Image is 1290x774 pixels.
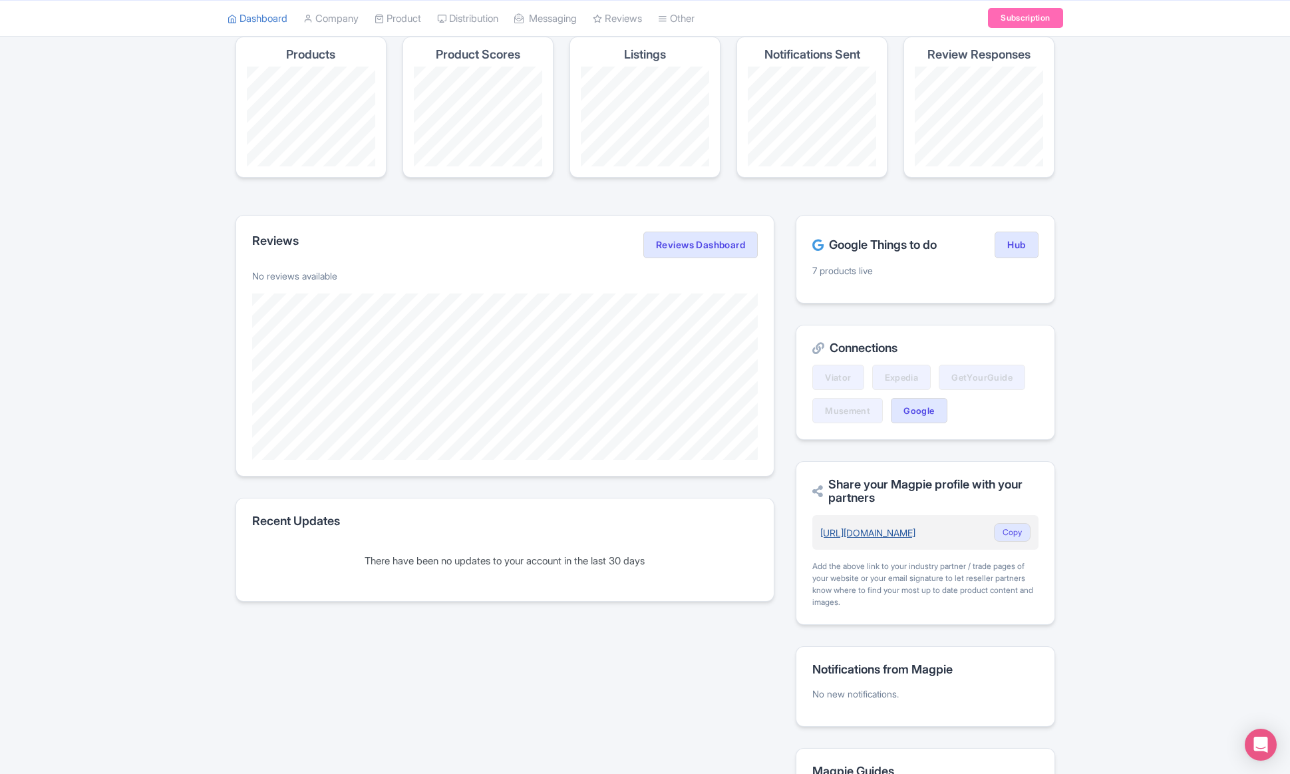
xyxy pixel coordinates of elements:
[624,48,666,61] h4: Listings
[436,48,520,61] h4: Product Scores
[812,663,1038,676] h2: Notifications from Magpie
[252,514,758,528] h2: Recent Updates
[812,341,1038,355] h2: Connections
[939,365,1025,390] a: GetYourGuide
[872,365,931,390] a: Expedia
[812,560,1038,608] div: Add the above link to your industry partner / trade pages of your website or your email signature...
[1245,729,1277,761] div: Open Intercom Messenger
[643,232,758,258] a: Reviews Dashboard
[820,527,915,538] a: [URL][DOMAIN_NAME]
[995,232,1038,258] a: Hub
[812,264,1038,278] p: 7 products live
[988,8,1062,28] a: Subscription
[252,554,758,569] div: There have been no updates to your account in the last 30 days
[764,48,860,61] h4: Notifications Sent
[812,687,1038,701] p: No new notifications.
[812,398,883,423] a: Musement
[994,523,1031,542] button: Copy
[812,478,1038,504] h2: Share your Magpie profile with your partners
[286,48,335,61] h4: Products
[927,48,1031,61] h4: Review Responses
[252,234,299,248] h2: Reviews
[252,269,758,283] p: No reviews available
[812,365,864,390] a: Viator
[812,238,937,252] h2: Google Things to do
[891,398,947,423] a: Google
